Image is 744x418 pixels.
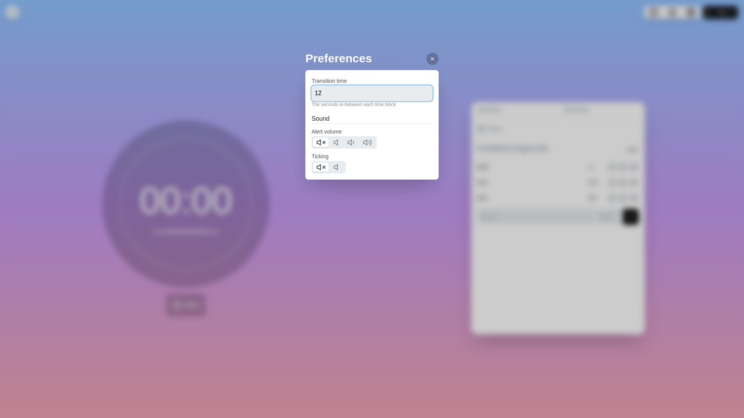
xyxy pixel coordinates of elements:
[305,50,439,67] h2: Preferences
[312,153,329,159] label: Ticking
[312,114,432,123] h2: Sound
[312,78,347,84] label: Transition time
[312,101,432,108] p: The seconds in-between each time block
[312,128,342,135] label: Alert volume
